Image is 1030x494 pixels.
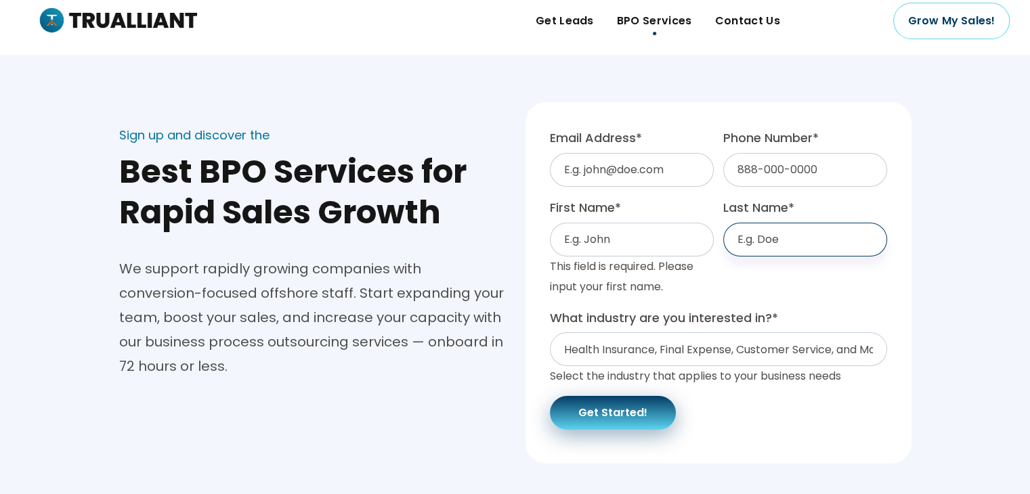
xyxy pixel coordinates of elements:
span: Contact Us [715,11,780,31]
span: Get Leads [536,11,594,31]
input: E.g. Doe [723,223,887,256]
label: Last Name [723,196,887,219]
div: We support rapidly growing companies with conversion-focused offshore staff. Start expanding your... [119,256,505,378]
input: E.g. john@doe.com [550,153,714,187]
a: Grow My Sales! [893,3,1010,39]
label: Email Address [550,127,714,150]
input: E.g. John [550,223,714,256]
span: Select the industry that applies to your business needs [550,368,841,384]
span: BPO Services [617,11,692,31]
label: What industry are you interested in? [550,307,887,330]
input: 888-000-0000 [723,153,887,187]
label: Phone Number [723,127,887,150]
button: Get Started! [550,396,676,430]
div: Sign up and discover the [119,129,270,142]
span: This field is required. Please input your first name. [550,259,693,294]
h2: Best BPO Services for Rapid Sales Growth [119,152,505,233]
label: First Name [550,196,714,219]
